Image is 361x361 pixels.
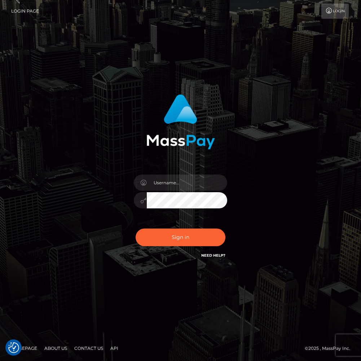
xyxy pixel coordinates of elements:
button: Consent Preferences [8,342,19,353]
a: Login Page [11,4,39,19]
a: Login [321,4,349,19]
button: Sign in [136,229,226,246]
a: Contact Us [71,343,106,354]
a: API [107,343,121,354]
img: Revisit consent button [8,342,19,353]
a: Homepage [8,343,40,354]
div: © 2025 , MassPay Inc. [305,344,356,352]
a: Need Help? [201,253,225,258]
input: Username... [147,175,228,191]
a: About Us [41,343,70,354]
img: MassPay Login [146,94,215,149]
